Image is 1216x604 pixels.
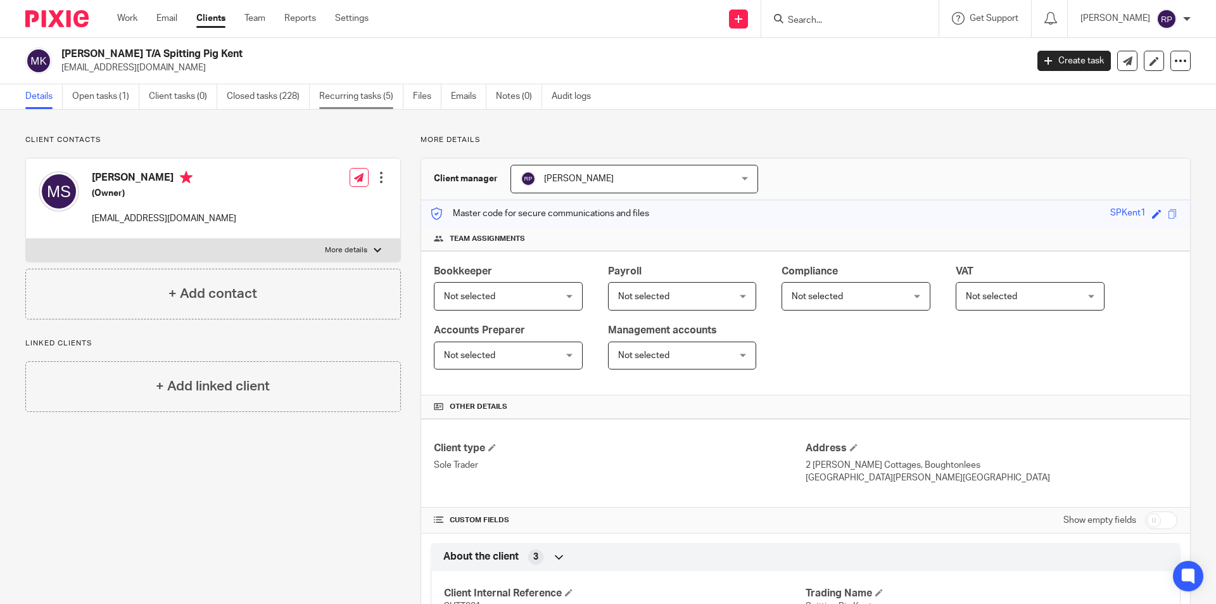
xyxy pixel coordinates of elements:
h3: Client manager [434,172,498,185]
a: Audit logs [552,84,600,109]
span: Not selected [618,351,669,360]
span: About the client [443,550,519,563]
h4: CUSTOM FIELDS [434,515,806,525]
span: Other details [450,402,507,412]
span: Not selected [618,292,669,301]
a: Reports [284,12,316,25]
span: 3 [533,551,538,563]
p: 2 [PERSON_NAME] Cottages, Boughtonlees [806,459,1177,472]
a: Recurring tasks (5) [319,84,403,109]
h4: + Add contact [168,284,257,304]
i: Primary [180,171,193,184]
p: [GEOGRAPHIC_DATA][PERSON_NAME][GEOGRAPHIC_DATA] [806,472,1177,484]
a: Settings [335,12,369,25]
span: Bookkeeper [434,266,492,276]
a: Open tasks (1) [72,84,139,109]
span: Management accounts [608,325,717,335]
img: svg%3E [521,171,536,186]
span: Team assignments [450,234,525,244]
span: Not selected [444,292,495,301]
img: svg%3E [39,171,79,212]
p: Linked clients [25,338,401,349]
span: [PERSON_NAME] [544,174,614,183]
p: [EMAIL_ADDRESS][DOMAIN_NAME] [61,61,1018,74]
span: Payroll [608,266,642,276]
h4: Client type [434,442,806,455]
a: Emails [451,84,486,109]
p: [PERSON_NAME] [1080,12,1150,25]
span: Not selected [444,351,495,360]
a: Details [25,84,63,109]
a: Create task [1037,51,1111,71]
a: Notes (0) [496,84,542,109]
a: Client tasks (0) [149,84,217,109]
p: More details [421,135,1191,145]
a: Email [156,12,177,25]
a: Closed tasks (228) [227,84,310,109]
h4: + Add linked client [156,376,270,396]
p: More details [325,245,367,255]
h4: Client Internal Reference [444,587,806,600]
h4: Trading Name [806,587,1167,600]
a: Work [117,12,137,25]
span: Not selected [966,292,1017,301]
h4: [PERSON_NAME] [92,171,236,187]
h5: (Owner) [92,187,236,200]
span: VAT [956,266,973,276]
span: Get Support [970,14,1018,23]
img: Pixie [25,10,89,27]
div: SPKent1 [1110,207,1146,221]
h2: [PERSON_NAME] T/A Spitting Pig Kent [61,48,827,61]
p: [EMAIL_ADDRESS][DOMAIN_NAME] [92,212,236,225]
a: Team [244,12,265,25]
a: Files [413,84,441,109]
a: Clients [196,12,225,25]
h4: Address [806,442,1177,455]
img: svg%3E [1156,9,1177,29]
p: Client contacts [25,135,401,145]
span: Not selected [792,292,843,301]
p: Master code for secure communications and files [431,207,649,220]
span: Compliance [782,266,838,276]
span: Accounts Preparer [434,325,525,335]
img: svg%3E [25,48,52,74]
label: Show empty fields [1063,514,1136,527]
input: Search [787,15,901,27]
p: Sole Trader [434,459,806,472]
